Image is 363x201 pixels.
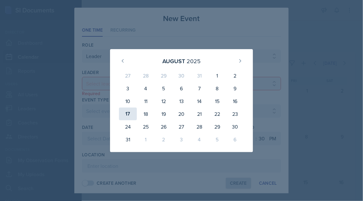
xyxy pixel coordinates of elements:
div: 29 [208,120,226,133]
div: 28 [137,69,155,82]
div: 12 [155,95,173,108]
div: 25 [137,120,155,133]
div: 5 [155,82,173,95]
div: 29 [155,69,173,82]
div: 23 [226,108,244,120]
div: 2025 [187,57,201,65]
div: 14 [190,95,208,108]
div: 30 [173,69,190,82]
div: 26 [155,120,173,133]
div: 8 [208,82,226,95]
div: 21 [190,108,208,120]
div: 1 [208,69,226,82]
div: 27 [119,69,137,82]
div: 5 [208,133,226,146]
div: 6 [226,133,244,146]
div: 10 [119,95,137,108]
div: 1 [137,133,155,146]
div: 22 [208,108,226,120]
div: 11 [137,95,155,108]
div: 16 [226,95,244,108]
div: 3 [173,133,190,146]
div: August [162,57,185,65]
div: 31 [190,69,208,82]
div: 17 [119,108,137,120]
div: 24 [119,120,137,133]
div: 4 [137,82,155,95]
div: 4 [190,133,208,146]
div: 15 [208,95,226,108]
div: 7 [190,82,208,95]
div: 3 [119,82,137,95]
div: 31 [119,133,137,146]
div: 19 [155,108,173,120]
div: 30 [226,120,244,133]
div: 2 [155,133,173,146]
div: 2 [226,69,244,82]
div: 20 [173,108,190,120]
div: 27 [173,120,190,133]
div: 6 [173,82,190,95]
div: 18 [137,108,155,120]
div: 13 [173,95,190,108]
div: 28 [190,120,208,133]
div: 9 [226,82,244,95]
